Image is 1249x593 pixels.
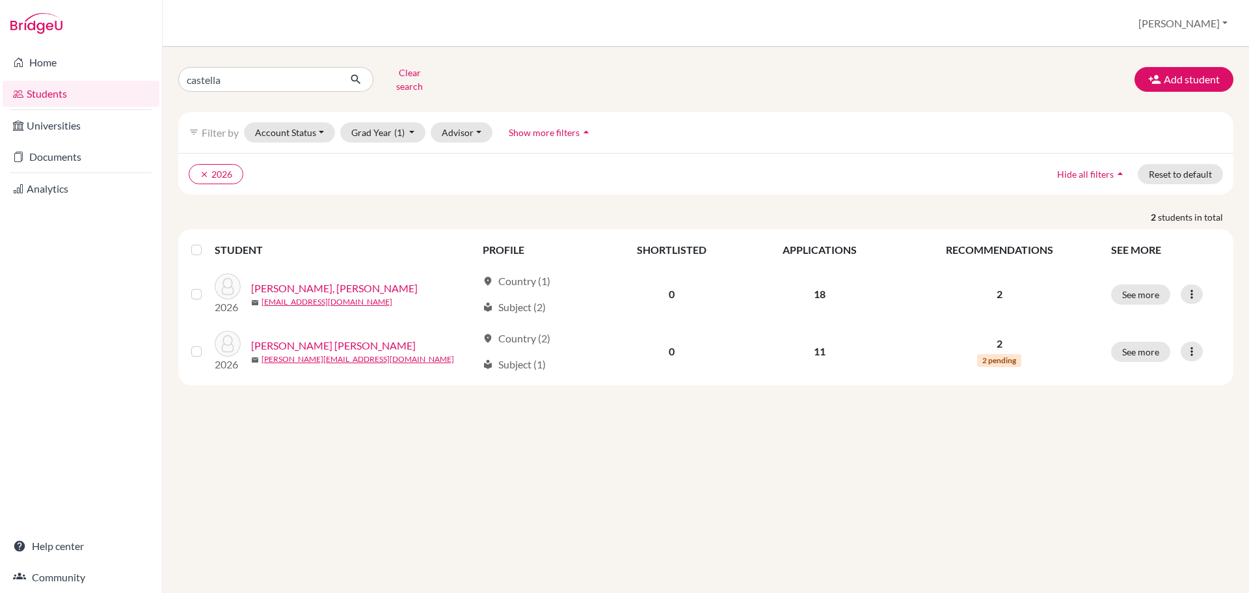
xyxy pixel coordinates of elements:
th: SEE MORE [1103,234,1228,266]
button: clear2026 [189,164,243,184]
button: Reset to default [1138,164,1223,184]
span: Show more filters [509,127,580,138]
button: Hide all filtersarrow_drop_up [1046,164,1138,184]
a: Analytics [3,176,159,202]
span: mail [251,299,259,307]
p: 2 [904,286,1095,302]
div: Country (2) [483,331,550,346]
a: [PERSON_NAME] [PERSON_NAME] [251,338,416,353]
i: filter_list [189,127,199,137]
i: arrow_drop_up [1114,167,1127,180]
a: Documents [3,144,159,170]
th: SHORTLISTED [600,234,744,266]
div: Subject (1) [483,357,546,372]
span: 2 pending [977,354,1021,367]
span: Hide all filters [1057,169,1114,180]
a: Students [3,81,159,107]
button: Advisor [431,122,492,143]
button: Show more filtersarrow_drop_up [498,122,604,143]
a: [EMAIL_ADDRESS][DOMAIN_NAME] [262,296,392,308]
td: 0 [600,266,744,323]
p: 2026 [215,357,241,372]
img: Kahn Castellanos, Mia [215,331,241,357]
i: clear [200,170,209,179]
td: 0 [600,323,744,380]
button: See more [1111,342,1170,362]
a: Help center [3,533,159,559]
p: 2 [904,336,1095,352]
span: (1) [394,127,405,138]
button: See more [1111,284,1170,305]
span: location_on [483,276,493,286]
span: Filter by [202,126,239,139]
span: students in total [1158,210,1233,224]
img: Bridge-U [10,13,62,34]
th: APPLICATIONS [744,234,895,266]
button: Add student [1135,67,1233,92]
td: 11 [744,323,895,380]
div: Country (1) [483,273,550,289]
button: Grad Year(1) [340,122,426,143]
span: mail [251,356,259,364]
button: [PERSON_NAME] [1133,11,1233,36]
th: RECOMMENDATIONS [896,234,1103,266]
input: Find student by name... [178,67,340,92]
span: local_library [483,302,493,312]
a: [PERSON_NAME], [PERSON_NAME] [251,281,418,296]
td: 18 [744,266,895,323]
div: Subject (2) [483,299,546,315]
th: PROFILE [475,234,600,266]
i: arrow_drop_up [580,126,593,139]
span: local_library [483,359,493,370]
strong: 2 [1151,210,1158,224]
a: Home [3,49,159,76]
a: [PERSON_NAME][EMAIL_ADDRESS][DOMAIN_NAME] [262,353,454,365]
span: location_on [483,333,493,344]
a: Universities [3,113,159,139]
th: STUDENT [215,234,475,266]
a: Community [3,564,159,590]
p: 2026 [215,299,241,315]
button: Account Status [244,122,335,143]
img: Castellá Falkenberg, Miranda [215,273,241,299]
button: Clear search [373,62,446,96]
